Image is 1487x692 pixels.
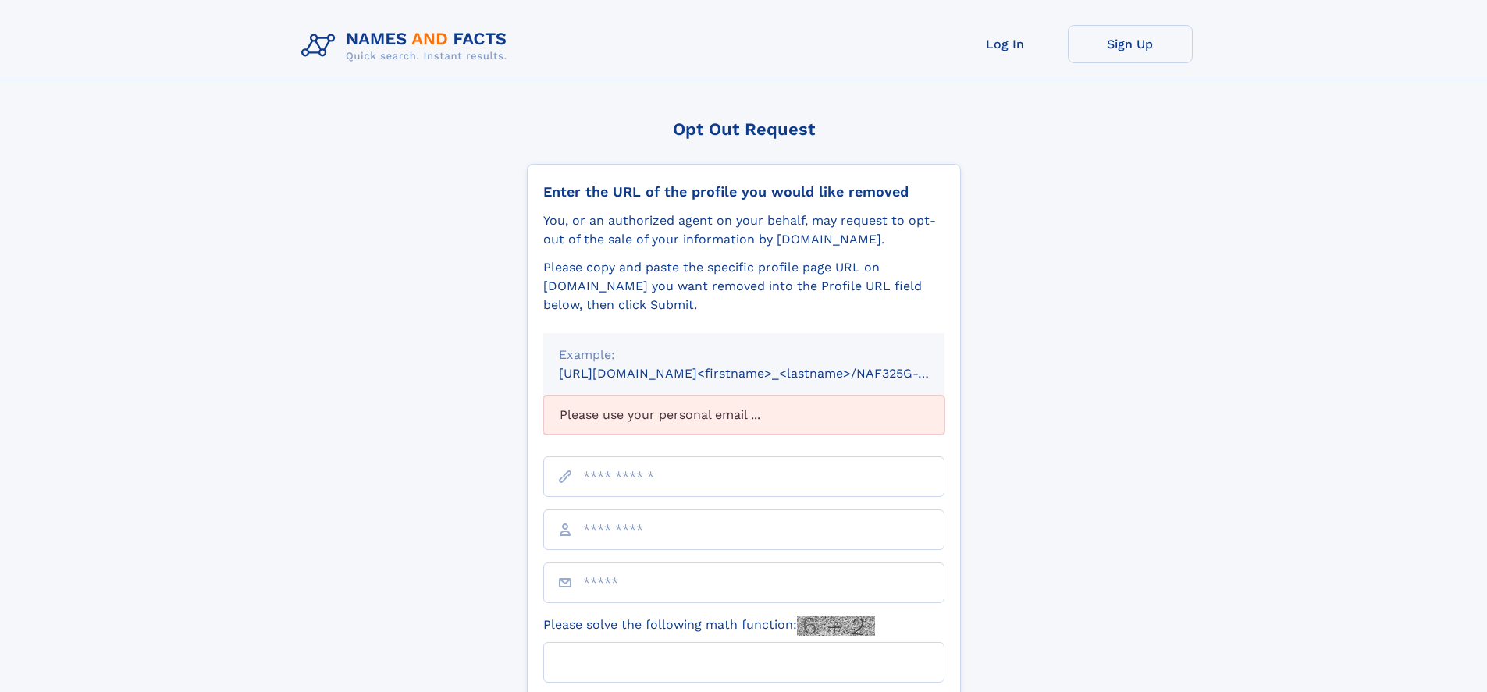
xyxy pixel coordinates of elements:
div: Opt Out Request [527,119,961,139]
div: Enter the URL of the profile you would like removed [543,183,944,201]
a: Sign Up [1068,25,1193,63]
div: Please copy and paste the specific profile page URL on [DOMAIN_NAME] you want removed into the Pr... [543,258,944,314]
img: Logo Names and Facts [295,25,520,67]
small: [URL][DOMAIN_NAME]<firstname>_<lastname>/NAF325G-xxxxxxxx [559,366,974,381]
label: Please solve the following math function: [543,616,875,636]
div: Please use your personal email ... [543,396,944,435]
div: You, or an authorized agent on your behalf, may request to opt-out of the sale of your informatio... [543,211,944,249]
a: Log In [943,25,1068,63]
div: Example: [559,346,929,364]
